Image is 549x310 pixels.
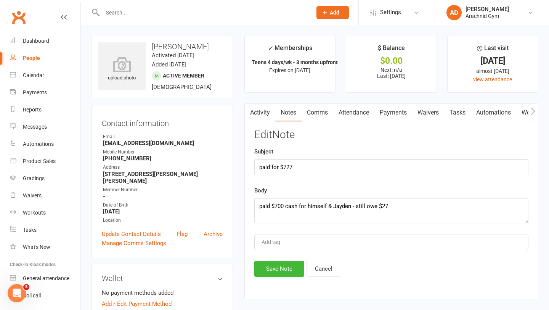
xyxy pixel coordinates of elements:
[316,6,349,19] button: Add
[412,104,444,121] a: Waivers
[23,158,56,164] div: Product Sales
[204,229,223,239] a: Archive
[103,208,223,215] strong: [DATE]
[330,10,339,16] span: Add
[23,175,45,181] div: Gradings
[102,274,223,283] h3: Wallet
[102,229,161,239] a: Update Contact Details
[152,84,212,90] span: [DEMOGRAPHIC_DATA]
[254,147,273,156] label: Subject
[446,5,462,20] div: AD
[10,153,80,170] a: Product Sales
[103,193,223,200] strong: -
[100,7,307,18] input: Search...
[103,164,223,171] div: Address
[261,237,287,247] input: Add tag
[10,84,80,101] a: Payments
[102,288,223,297] li: No payment methods added
[23,124,47,130] div: Messages
[23,227,37,233] div: Tasks
[102,299,172,308] a: Add / Edit Payment Method
[10,270,80,287] a: General attendance kiosk mode
[152,61,186,68] time: Added [DATE]
[466,6,509,13] div: [PERSON_NAME]
[10,67,80,84] a: Calendar
[254,198,528,223] textarea: paid $700 cash for himself & Jayden - still owe $27
[98,42,226,51] h3: [PERSON_NAME]
[10,136,80,153] a: Automations
[103,217,223,224] div: Location
[103,149,223,156] div: Mobile Number
[23,55,40,61] div: People
[163,73,204,79] span: Active member
[103,186,223,194] div: Member Number
[23,292,41,299] div: Roll call
[254,186,267,195] label: Body
[23,192,42,199] div: Waivers
[471,104,516,121] a: Automations
[269,67,310,73] span: Expires on [DATE]
[102,116,223,128] h3: Contact information
[275,104,302,121] a: Notes
[306,261,341,277] button: Cancel
[245,104,275,121] a: Activity
[10,221,80,239] a: Tasks
[10,32,80,50] a: Dashboard
[23,89,47,95] div: Payments
[103,202,223,209] div: Date of Birth
[8,284,26,302] iframe: Intercom live chat
[10,187,80,204] a: Waivers
[353,57,430,65] div: $0.00
[254,159,528,175] input: optional
[23,38,49,44] div: Dashboard
[466,13,509,19] div: Arachnid Gym
[10,239,80,256] a: What's New
[10,170,80,187] a: Gradings
[23,72,44,78] div: Calendar
[10,50,80,67] a: People
[103,171,223,184] strong: [STREET_ADDRESS][PERSON_NAME][PERSON_NAME]
[333,104,374,121] a: Attendance
[23,284,29,290] span: 3
[23,141,54,147] div: Automations
[98,57,146,82] div: upload photo
[23,275,69,281] div: General attendance
[374,104,412,121] a: Payments
[380,4,401,21] span: Settings
[103,155,223,162] strong: [PHONE_NUMBER]
[353,67,430,79] p: Next: n/a Last: [DATE]
[477,43,509,57] div: Last visit
[454,57,531,65] div: [DATE]
[103,133,223,140] div: Email
[444,104,471,121] a: Tasks
[454,67,531,75] div: almost [DATE]
[10,118,80,136] a: Messages
[378,43,405,57] div: $ Balance
[9,8,28,27] a: Clubworx
[268,43,312,57] div: Memberships
[152,52,194,59] time: Activated [DATE]
[302,104,333,121] a: Comms
[254,261,304,277] button: Save Note
[23,244,50,250] div: What's New
[23,107,42,113] div: Reports
[10,204,80,221] a: Workouts
[254,129,528,141] h3: Edit Note
[103,140,223,147] strong: [EMAIL_ADDRESS][DOMAIN_NAME]
[473,76,512,82] a: view attendance
[10,101,80,118] a: Reports
[23,210,46,216] div: Workouts
[268,45,273,52] i: ✓
[102,239,166,248] a: Manage Comms Settings
[10,287,80,304] a: Roll call
[252,59,338,65] strong: Teens 4 days/wk - 3 months upfront
[177,229,188,239] a: Flag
